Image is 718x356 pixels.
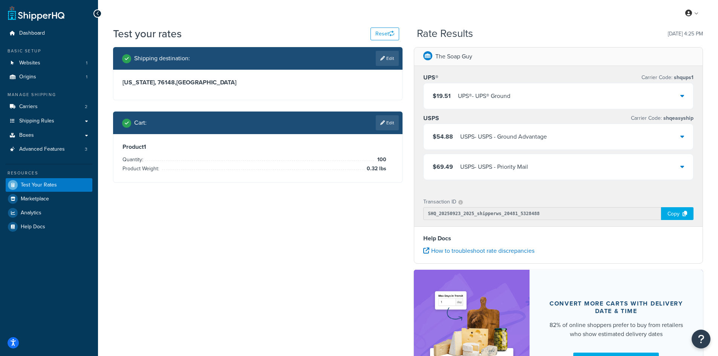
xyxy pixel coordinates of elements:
li: Advanced Features [6,142,92,156]
h3: UPS® [423,74,438,81]
p: [DATE] 4:25 PM [668,29,703,39]
a: Edit [376,51,399,66]
h1: Test your rates [113,26,182,41]
span: shqups1 [672,73,694,81]
span: Origins [19,74,36,80]
div: UPS® - UPS® Ground [458,91,510,101]
div: USPS - USPS - Ground Advantage [460,131,547,142]
span: Quantity: [122,156,145,163]
div: 82% of online shoppers prefer to buy from retailers who show estimated delivery dates [548,321,685,339]
a: How to troubleshoot rate discrepancies [423,246,534,255]
a: Analytics [6,206,92,220]
span: 1 [86,60,87,66]
a: Boxes [6,128,92,142]
li: Carriers [6,100,92,114]
a: Websites1 [6,56,92,70]
h2: Rate Results [417,28,473,40]
span: 0.32 lbs [365,164,386,173]
h2: Shipping destination : [134,55,190,62]
h3: [US_STATE], 76148 , [GEOGRAPHIC_DATA] [122,79,393,86]
p: Carrier Code: [631,113,694,124]
span: shqeasyship [662,114,694,122]
a: Advanced Features3 [6,142,92,156]
span: Carriers [19,104,38,110]
p: The Soap Guy [435,51,472,62]
a: Dashboard [6,26,92,40]
span: $54.88 [433,132,453,141]
div: Resources [6,170,92,176]
p: Carrier Code: [641,72,694,83]
div: Basic Setup [6,48,92,54]
a: Edit [376,115,399,130]
button: Reset [370,28,399,40]
h3: USPS [423,115,439,122]
span: Help Docs [21,224,45,230]
a: Carriers2 [6,100,92,114]
span: Product Weight: [122,165,161,173]
a: Test Your Rates [6,178,92,192]
span: $19.51 [433,92,451,100]
li: Websites [6,56,92,70]
span: $69.49 [433,162,453,171]
span: 2 [85,104,87,110]
span: Marketplace [21,196,49,202]
h4: Help Docs [423,234,694,243]
span: Boxes [19,132,34,139]
button: Open Resource Center [692,330,710,348]
h2: Cart : [134,119,147,126]
a: Origins1 [6,70,92,84]
span: 100 [375,155,386,164]
span: Test Your Rates [21,182,57,188]
p: Transaction ID [423,197,456,207]
h3: Product 1 [122,143,393,151]
div: Copy [661,207,694,220]
div: Convert more carts with delivery date & time [548,300,685,315]
a: Shipping Rules [6,114,92,128]
div: USPS - USPS - Priority Mail [460,162,528,172]
span: Analytics [21,210,41,216]
div: Manage Shipping [6,92,92,98]
span: Dashboard [19,30,45,37]
span: Websites [19,60,40,66]
a: Marketplace [6,192,92,206]
span: Shipping Rules [19,118,54,124]
span: 1 [86,74,87,80]
span: Advanced Features [19,146,65,153]
span: 3 [85,146,87,153]
li: Origins [6,70,92,84]
a: Help Docs [6,220,92,234]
